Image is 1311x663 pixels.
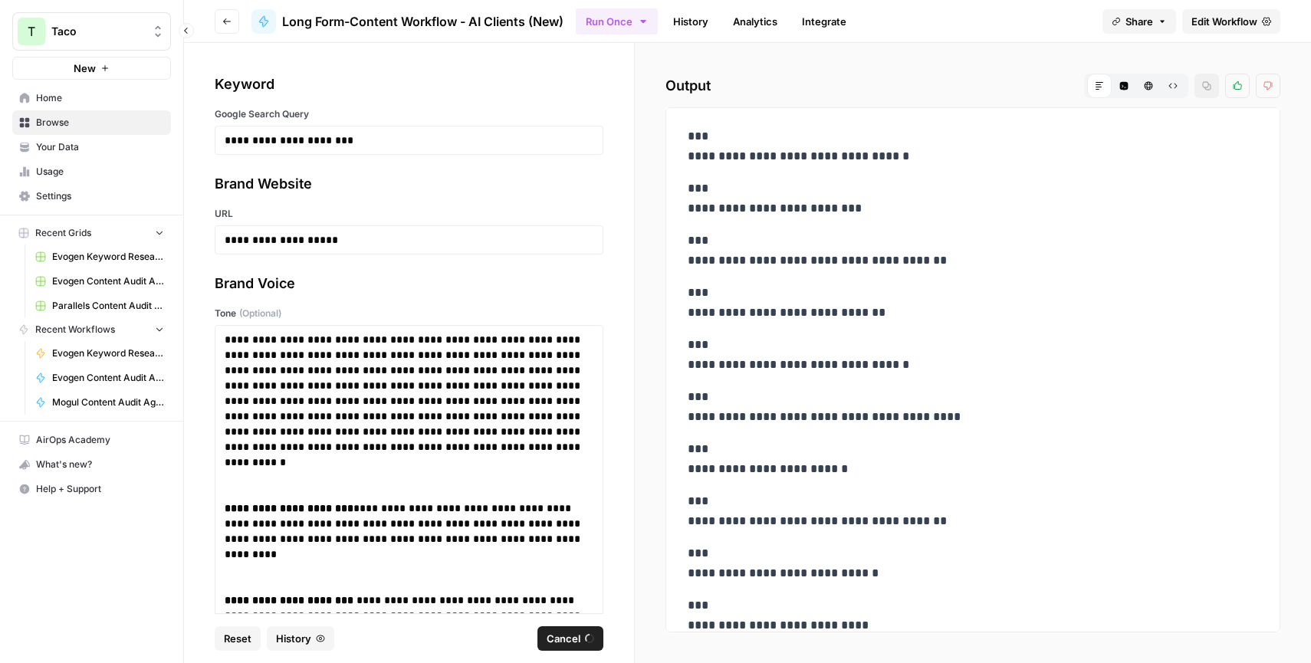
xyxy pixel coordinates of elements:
a: Settings [12,184,171,208]
a: Evogen Content Audit Agent Grid [28,269,171,294]
button: Recent Workflows [12,318,171,341]
span: Edit Workflow [1191,14,1257,29]
span: AirOps Academy [36,433,164,447]
span: Browse [36,116,164,130]
span: Parallels Content Audit Agent Grid [52,299,164,313]
h2: Output [665,74,1280,98]
button: Help + Support [12,477,171,501]
a: Evogen Keyword Research Agent Grid [28,245,171,269]
span: Usage [36,165,164,179]
a: History [664,9,718,34]
a: Home [12,86,171,110]
span: Recent Workflows [35,323,115,336]
label: Google Search Query [215,107,603,121]
div: Keyword [215,74,603,95]
a: AirOps Academy [12,428,171,452]
label: Tone [215,307,603,320]
span: Reset [224,631,251,646]
span: Share [1125,14,1153,29]
a: Your Data [12,135,171,159]
a: Long Form-Content Workflow - AI Clients (New) [251,9,563,34]
span: Taco [51,24,144,39]
button: History [267,626,334,651]
button: Share [1102,9,1176,34]
button: What's new? [12,452,171,477]
a: Evogen Content Audit Agent [28,366,171,390]
button: Recent Grids [12,222,171,245]
span: Mogul Content Audit Agent [52,396,164,409]
label: URL [215,207,603,221]
span: Your Data [36,140,164,154]
a: Evogen Keyword Research Agent [28,341,171,366]
button: Cancel [537,626,603,651]
span: Evogen Content Audit Agent [52,371,164,385]
span: Evogen Content Audit Agent Grid [52,274,164,288]
span: History [276,631,311,646]
a: Usage [12,159,171,184]
a: Analytics [724,9,787,34]
button: Reset [215,626,261,651]
button: Workspace: Taco [12,12,171,51]
span: Help + Support [36,482,164,496]
a: Browse [12,110,171,135]
button: New [12,57,171,80]
span: Evogen Keyword Research Agent [52,346,164,360]
span: Cancel [547,631,580,646]
span: Long Form-Content Workflow - AI Clients (New) [282,12,563,31]
span: Evogen Keyword Research Agent Grid [52,250,164,264]
div: Brand Website [215,173,603,195]
div: Brand Voice [215,273,603,294]
span: Home [36,91,164,105]
a: Edit Workflow [1182,9,1280,34]
span: Recent Grids [35,226,91,240]
a: Parallels Content Audit Agent Grid [28,294,171,318]
span: T [28,22,35,41]
a: Mogul Content Audit Agent [28,390,171,415]
span: (Optional) [239,307,281,320]
span: New [74,61,96,76]
span: Settings [36,189,164,203]
div: What's new? [13,453,170,476]
button: Run Once [576,8,658,34]
a: Integrate [793,9,856,34]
